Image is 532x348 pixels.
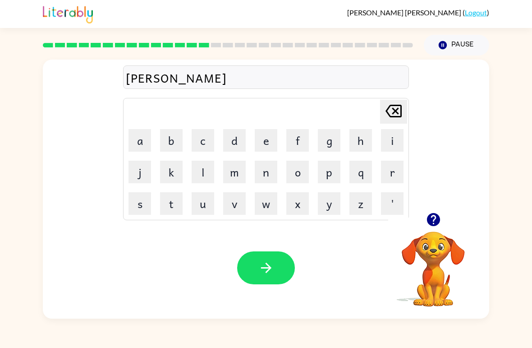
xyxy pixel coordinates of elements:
[43,4,93,23] img: Literably
[128,129,151,152] button: a
[192,161,214,183] button: l
[223,192,246,215] button: v
[192,129,214,152] button: c
[128,161,151,183] button: j
[349,192,372,215] button: z
[286,161,309,183] button: o
[347,8,463,17] span: [PERSON_NAME] [PERSON_NAME]
[347,8,489,17] div: ( )
[128,192,151,215] button: s
[160,129,183,152] button: b
[255,129,277,152] button: e
[349,161,372,183] button: q
[223,161,246,183] button: m
[286,192,309,215] button: x
[381,161,404,183] button: r
[318,129,340,152] button: g
[381,192,404,215] button: '
[286,129,309,152] button: f
[381,129,404,152] button: i
[318,192,340,215] button: y
[255,161,277,183] button: n
[255,192,277,215] button: w
[424,35,489,56] button: Pause
[388,218,478,308] video: Your browser must support playing .mp4 files to use Literably. Please try using another browser.
[318,161,340,183] button: p
[126,68,406,87] div: [PERSON_NAME]
[192,192,214,215] button: u
[465,8,487,17] a: Logout
[223,129,246,152] button: d
[349,129,372,152] button: h
[160,192,183,215] button: t
[160,161,183,183] button: k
